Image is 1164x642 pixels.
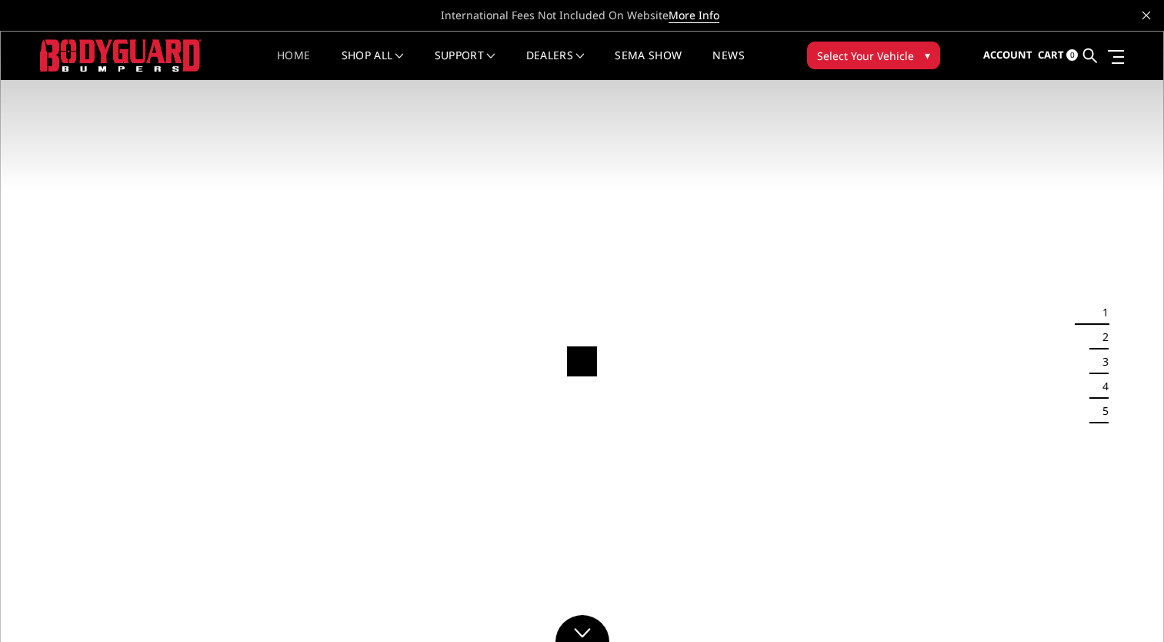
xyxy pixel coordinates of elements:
a: Support [435,50,495,80]
button: 5 of 5 [1093,399,1109,423]
button: 3 of 5 [1093,349,1109,374]
a: Account [983,35,1032,76]
a: Click to Down [555,615,609,642]
a: Home [277,50,310,80]
img: BODYGUARD BUMPERS [40,39,202,71]
a: More Info [669,8,719,23]
button: 2 of 5 [1093,325,1109,349]
button: 4 of 5 [1093,374,1109,399]
a: News [712,50,744,80]
span: ▾ [925,47,930,63]
a: shop all [342,50,404,80]
span: Select Your Vehicle [817,48,914,64]
a: Dealers [526,50,585,80]
span: Account [983,48,1032,62]
a: Cart 0 [1038,35,1078,76]
button: Select Your Vehicle [807,42,940,69]
button: 1 of 5 [1093,300,1109,325]
span: 0 [1066,49,1078,61]
span: Cart [1038,48,1064,62]
a: SEMA Show [615,50,682,80]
